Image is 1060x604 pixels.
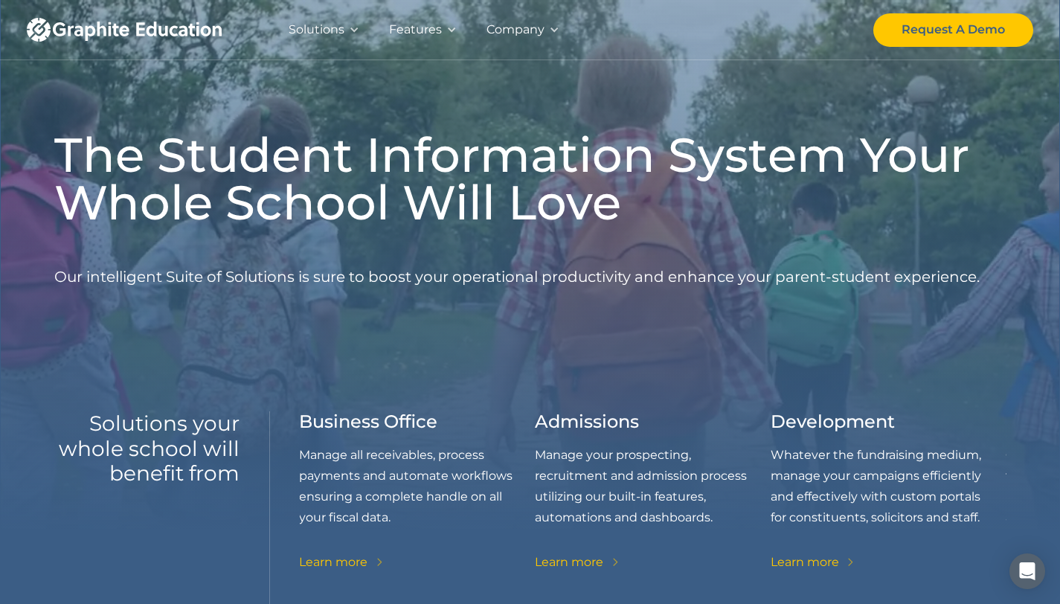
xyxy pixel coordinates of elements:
[771,411,895,433] h3: Development
[873,13,1033,47] a: Request A Demo
[54,411,240,486] h2: Solutions your whole school will benefit from
[54,131,1006,226] h1: The Student Information System Your Whole School Will Love
[299,552,367,573] div: Learn more
[299,411,535,594] div: 2 of 9
[54,238,980,316] p: Our intelligent Suite of Solutions is sure to boost your operational productivity and enhance you...
[771,411,1006,594] div: 4 of 9
[771,445,1006,528] p: Whatever the fundraising medium, manage your campaigns efficiently and effectively with custom po...
[389,19,442,40] div: Features
[535,445,771,528] p: Manage your prospecting, recruitment and admission process utilizing our built-in features, autom...
[299,552,385,573] a: Learn more
[299,445,535,528] p: Manage all receivables, process payments and automate workflows ensuring a complete handle on all...
[1009,553,1045,589] div: Open Intercom Messenger
[486,19,545,40] div: Company
[535,411,771,594] div: 3 of 9
[535,411,639,433] h3: Admissions
[771,552,839,573] div: Learn more
[902,19,1005,40] div: Request A Demo
[535,552,603,573] div: Learn more
[299,411,437,433] h3: Business Office
[289,19,344,40] div: Solutions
